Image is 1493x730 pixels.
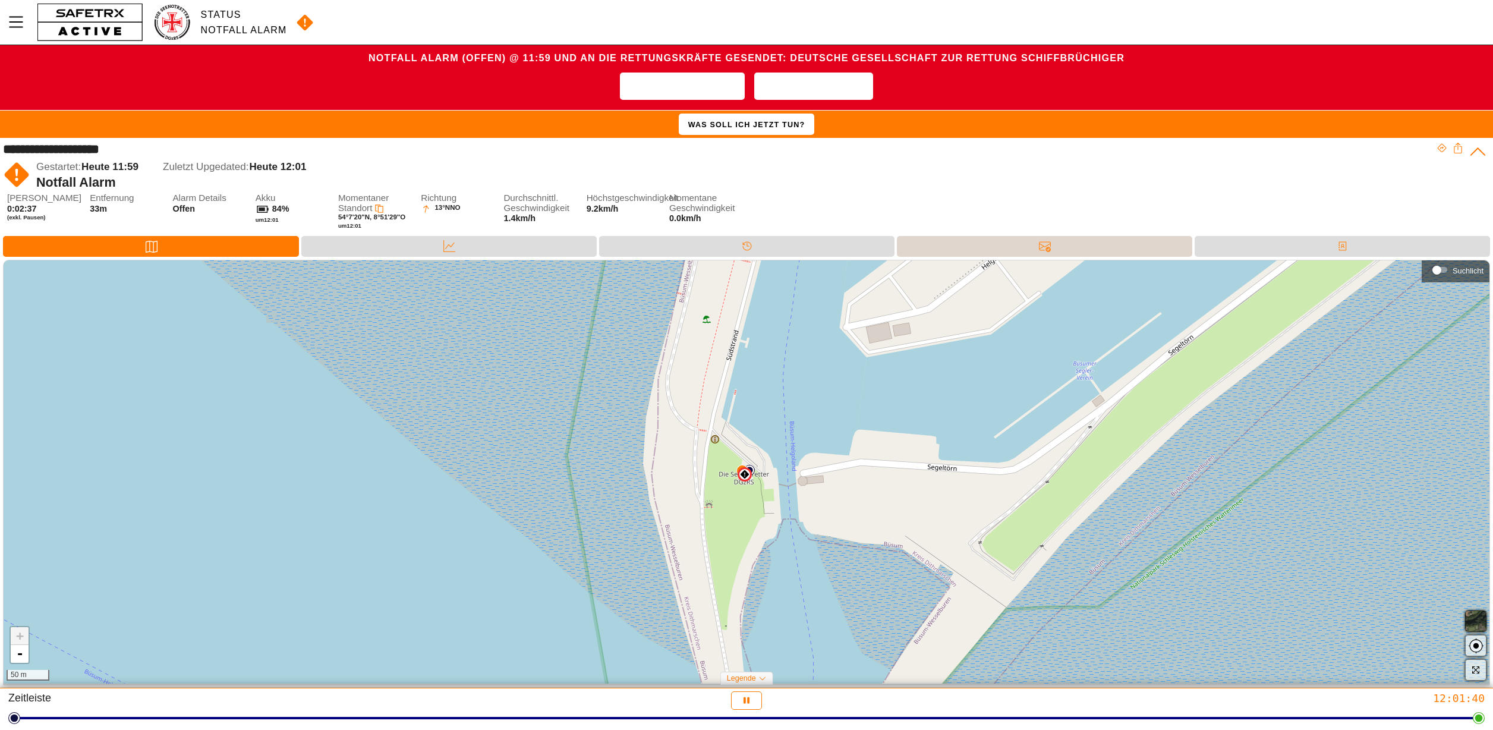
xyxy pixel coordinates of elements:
img: MANUAL.svg [740,470,749,479]
span: 9.2km/h [587,204,619,213]
span: Heute 12:01 [249,161,306,172]
span: Offen [172,204,248,214]
span: Akku [256,193,332,203]
span: Alarm auflösen [764,78,864,96]
span: Entfernung [90,193,166,203]
span: Notiz hinzufügen [629,78,735,96]
span: 54°7'20"N, 8°51'29"O [338,213,405,221]
span: Notfall Alarm (Offen) @ 11:59 Und an die Rettungskräfte gesendet: Deutsche Gesellschaft zur Rettu... [368,52,1125,63]
a: Zoom in [11,627,29,645]
span: Alarm Details [172,193,248,203]
img: MANUAL.svg [291,14,319,32]
div: Kontakte [1195,236,1490,257]
span: Heute 11:59 [81,161,138,172]
span: NNO [445,204,461,214]
span: Richtung [421,193,497,203]
span: [PERSON_NAME] [7,193,83,203]
div: Status [201,10,287,20]
span: Zuletzt Upgedated: [163,161,248,172]
div: Suchlicht [1453,266,1483,275]
span: (exkl. Pausen) [7,214,83,221]
img: MANUAL.svg [3,161,30,188]
div: Timeline [599,236,894,257]
div: Notfall Alarm [36,175,1437,190]
div: Daten [301,236,597,257]
div: Suchlicht [1428,261,1483,279]
button: Was soll ich jetzt tun? [679,114,815,135]
button: Notiz hinzufügen [620,73,745,100]
div: Zeitleiste [8,691,496,710]
span: um 12:01 [338,222,361,229]
span: Momentaner Standort [338,193,389,213]
div: Notfall Alarm [201,25,287,36]
img: PathDirectionCurrent.svg [738,466,748,476]
span: 0.0km/h [669,213,745,224]
img: PathStart.svg [744,465,755,476]
span: 0:02:37 [7,204,37,213]
span: 84% [272,204,289,213]
button: Alarm auflösen [754,73,873,100]
div: Karte [3,236,299,257]
img: RescueLogo.png [153,3,191,42]
span: Gestartet: [36,161,81,172]
div: Nachrichten [897,236,1192,257]
span: Momentane Geschwindigkeit [669,193,745,213]
span: Höchstgeschwindigkeit [587,193,663,203]
span: um 12:01 [256,216,279,223]
a: Zoom out [11,645,29,663]
div: 12:01:40 [997,691,1485,705]
div: 50 m [7,670,49,681]
span: Durchschnittl. Geschwindigkeit [503,193,579,213]
span: 1.4km/h [503,213,536,223]
span: Was soll ich jetzt tun? [688,118,805,132]
span: 33m [90,204,107,213]
span: 13° [434,204,445,214]
span: Legende [727,674,756,682]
